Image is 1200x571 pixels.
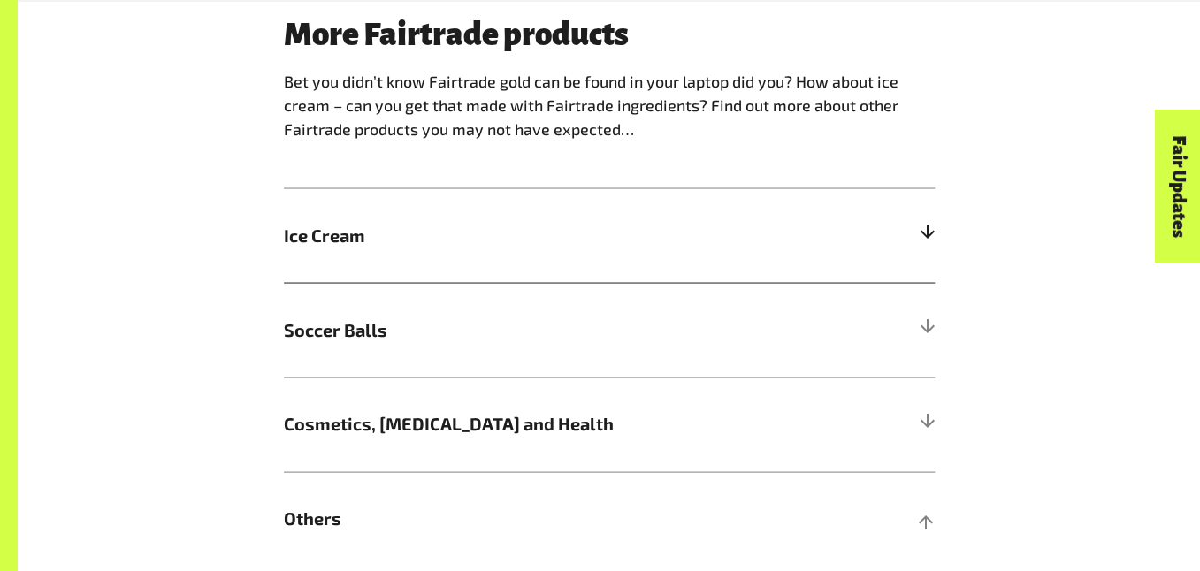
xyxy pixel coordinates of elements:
span: Cosmetics, [MEDICAL_DATA] and Health [284,410,772,437]
h3: More Fairtrade products [284,18,935,52]
span: Others [284,505,772,531]
span: Ice Cream [284,222,772,248]
span: Bet you didn’t know Fairtrade gold can be found in your laptop did you? How about ice cream – can... [284,72,898,138]
span: Soccer Balls [284,316,772,343]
